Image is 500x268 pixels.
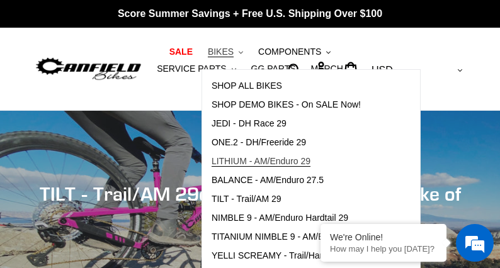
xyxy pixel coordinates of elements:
[151,60,242,77] button: SERVICE PARTS
[258,47,321,57] span: COMPONENTS
[208,47,234,57] span: BIKES
[212,118,287,129] span: JEDI - DH Race 29
[207,6,237,36] div: Minimize live chat window
[84,70,230,87] div: Chat with us now
[157,64,226,74] span: SERVICE PARTS
[202,209,401,228] a: NIMBLE 9 - AM/Enduro Hardtail 29
[212,232,392,242] span: TITANIUM NIMBLE 9 - AM/Enduro Hardtail 29
[40,182,461,228] span: TILT - Trail/AM 29er - 2024 All Mountain Bike of the Year
[202,171,401,190] a: BALANCE - AM/Enduro 27.5
[202,152,401,171] a: LITHIUM - AM/Enduro 29
[245,60,302,77] a: GG PARTS
[330,244,437,254] p: How may I help you today?
[202,96,401,114] a: SHOP DEMO BIKES - On SALE Now!
[212,156,310,167] span: LITHIUM - AM/Enduro 29
[202,43,249,60] button: BIKES
[35,55,142,82] img: Canfield Bikes
[202,114,401,133] a: JEDI - DH Race 29
[6,154,240,198] textarea: Type your message and hit 'Enter'
[212,194,281,204] span: TILT - Trail/AM 29
[14,69,33,88] div: Navigation go back
[212,213,348,223] span: NIMBLE 9 - AM/Enduro Hardtail 29
[40,63,72,94] img: d_696896380_company_1647369064580_696896380
[330,232,437,242] div: We're Online!
[212,175,324,186] span: BALANCE - AM/Enduro 27.5
[202,190,401,209] a: TILT - Trail/AM 29
[252,43,337,60] button: COMPONENTS
[212,81,282,91] span: SHOP ALL BIKES
[169,47,193,57] span: SALE
[212,99,361,110] span: SHOP DEMO BIKES - On SALE Now!
[202,228,401,247] a: TITANIUM NIMBLE 9 - AM/Enduro Hardtail 29
[212,250,351,261] span: YELLI SCREAMY - Trail/Hardtail 29
[251,64,296,74] span: GG PARTS
[202,133,401,152] a: ONE.2 - DH/Freeride 29
[163,43,199,60] a: SALE
[202,247,401,265] a: YELLI SCREAMY - Trail/Hardtail 29
[202,77,401,96] a: SHOP ALL BIKES
[212,137,306,148] span: ONE.2 - DH/Freeride 29
[73,64,174,191] span: We're online!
